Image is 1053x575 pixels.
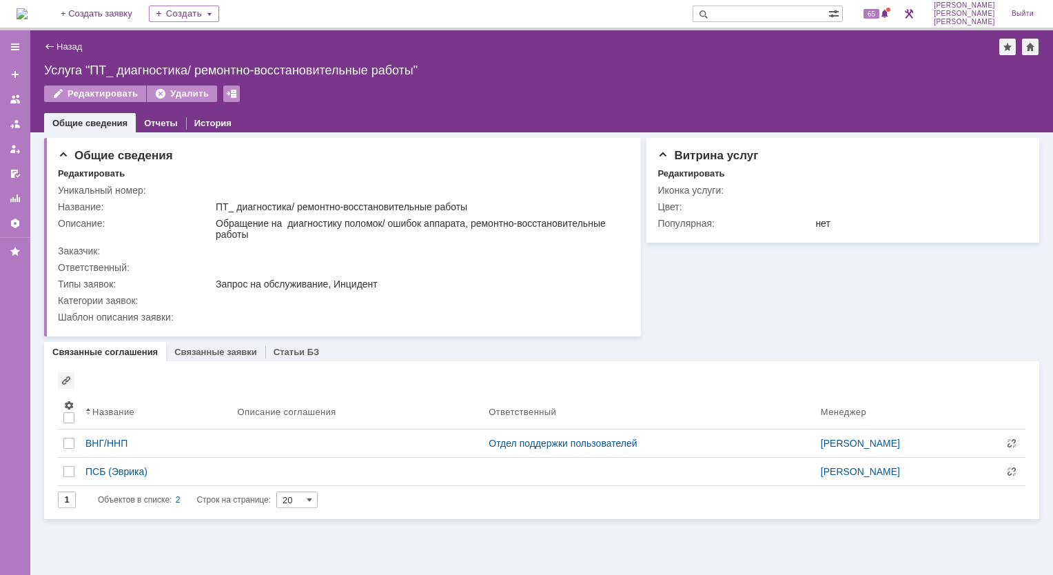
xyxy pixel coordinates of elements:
[821,407,866,417] div: Менеджер
[274,347,319,357] a: Статьи БЗ
[657,201,812,212] div: Цвет:
[58,201,213,212] div: Название:
[999,39,1016,55] div: Добавить в избранное
[63,400,74,411] span: Настройки
[144,118,178,128] a: Отчеты
[821,466,900,477] a: [PERSON_NAME]
[149,6,219,22] div: Создать
[821,438,900,449] a: [PERSON_NAME]
[44,63,1039,77] div: Услуга "ПТ_ диагностика/ ремонтно-восстановительные работы"
[934,1,995,10] span: [PERSON_NAME]
[58,372,74,389] div: Добавить связь
[483,394,815,430] th: Ответственный
[216,201,622,212] div: ПТ_ диагностика/ ремонтно-восстановительные работы
[4,138,26,160] a: Мои заявки
[58,149,173,162] span: Общие сведения
[58,262,213,273] div: Ответственный:
[4,63,26,85] a: Создать заявку
[934,18,995,26] span: [PERSON_NAME]
[80,458,232,485] a: ПСБ (Эврика)
[98,492,271,508] i: Строк на странице:
[815,394,1003,430] th: Менеджер
[216,218,622,240] div: Обращение на диагностику поломок/ ошибок аппарата, ремонтно-восстановительные работы
[85,438,227,449] div: ВНГ/ННП
[1006,438,1017,449] span: Разорвать связь
[58,295,213,306] div: Категории заявок:
[58,185,213,196] div: Уникальный номер:
[52,118,127,128] a: Общие сведения
[1022,39,1039,55] div: Сделать домашней страницей
[98,495,172,505] span: Объектов в списке:
[223,85,240,102] div: Поместить в архив
[58,245,213,256] div: Заказчик:
[238,407,336,417] div: Описание соглашения
[1006,466,1017,477] span: Разорвать связь
[657,185,812,196] div: Иконка услуги:
[57,41,82,52] a: Назад
[489,438,637,449] a: Отдел поддержки пользователей
[4,212,26,234] a: Настройки
[216,279,622,290] div: Запрос на обслуживание, Инцидент
[863,9,879,19] span: 65
[934,10,995,18] span: [PERSON_NAME]
[174,347,257,357] a: Связанные заявки
[92,407,134,417] div: Название
[489,407,556,417] div: Ответственный
[80,430,232,457] a: ВНГ/ННП
[828,6,842,19] span: Расширенный поиск
[52,347,158,357] a: Связанные соглашения
[4,163,26,185] a: Мои согласования
[80,394,232,430] th: Название
[4,113,26,135] a: Заявки в моей ответственности
[58,218,213,229] div: Описание:
[657,218,812,229] div: Популярная:
[194,118,232,128] a: История
[4,88,26,110] a: Заявки на командах
[4,188,26,210] a: Отчеты
[657,149,758,162] span: Витрина услуг
[657,168,724,179] div: Редактировать
[58,168,125,179] div: Редактировать
[901,6,917,22] a: Перейти в интерфейс администратора
[176,492,181,508] div: 2
[58,312,624,323] div: Шаблон описания заявки:
[815,218,1021,229] div: нет
[17,8,28,19] img: logo
[85,466,227,477] div: ПСБ (Эврика)
[58,279,213,290] div: Типы заявок:
[17,8,28,19] a: Перейти на домашнюю страницу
